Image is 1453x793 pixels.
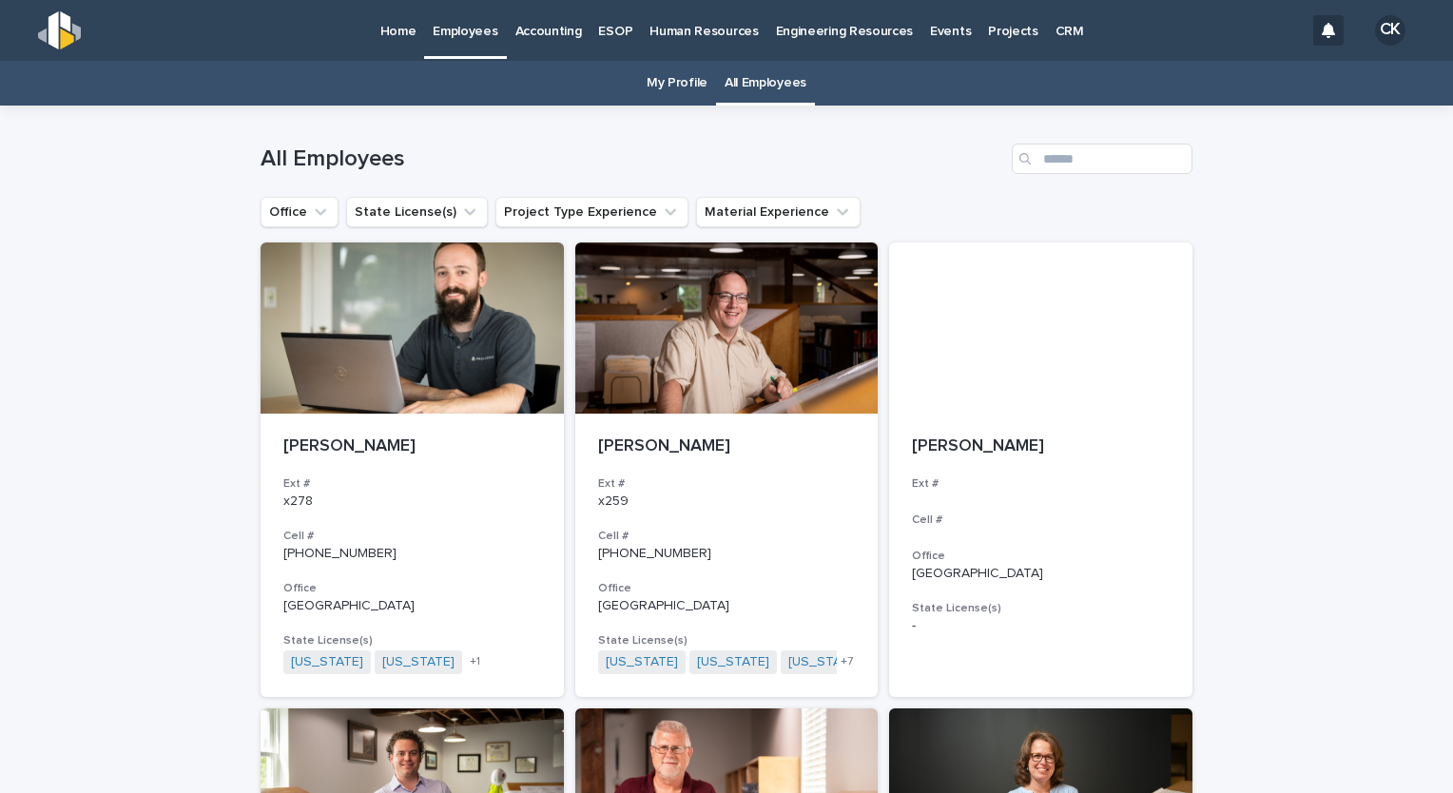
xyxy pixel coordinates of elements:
[912,601,1170,616] h3: State License(s)
[1375,15,1405,46] div: CK
[1012,144,1192,174] input: Search
[598,547,711,560] a: [PHONE_NUMBER]
[598,581,856,596] h3: Office
[346,197,488,227] button: State License(s)
[283,494,313,508] a: x278
[261,145,1004,173] h1: All Employees
[697,654,769,670] a: [US_STATE]
[912,476,1170,492] h3: Ext #
[598,476,856,492] h3: Ext #
[912,513,1170,528] h3: Cell #
[912,566,1170,582] p: [GEOGRAPHIC_DATA]
[38,11,81,49] img: s5b5MGTdWwFoU4EDV7nw
[283,529,541,544] h3: Cell #
[575,242,879,697] a: [PERSON_NAME]Ext #x259Cell #[PHONE_NUMBER]Office[GEOGRAPHIC_DATA]State License(s)[US_STATE] [US_S...
[647,61,707,106] a: My Profile
[283,547,397,560] a: [PHONE_NUMBER]
[598,598,856,614] p: [GEOGRAPHIC_DATA]
[606,654,678,670] a: [US_STATE]
[261,197,339,227] button: Office
[283,476,541,492] h3: Ext #
[283,436,541,457] p: [PERSON_NAME]
[283,581,541,596] h3: Office
[598,633,856,648] h3: State License(s)
[291,654,363,670] a: [US_STATE]
[283,598,541,614] p: [GEOGRAPHIC_DATA]
[841,656,853,667] span: + 7
[495,197,688,227] button: Project Type Experience
[598,494,629,508] a: x259
[889,242,1192,697] a: [PERSON_NAME]Ext #Cell #Office[GEOGRAPHIC_DATA]State License(s)-
[598,436,856,457] p: [PERSON_NAME]
[788,654,861,670] a: [US_STATE]
[470,656,480,667] span: + 1
[912,436,1170,457] p: [PERSON_NAME]
[912,549,1170,564] h3: Office
[912,618,1170,634] p: -
[261,242,564,697] a: [PERSON_NAME]Ext #x278Cell #[PHONE_NUMBER]Office[GEOGRAPHIC_DATA]State License(s)[US_STATE] [US_S...
[598,529,856,544] h3: Cell #
[382,654,455,670] a: [US_STATE]
[725,61,806,106] a: All Employees
[283,633,541,648] h3: State License(s)
[696,197,861,227] button: Material Experience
